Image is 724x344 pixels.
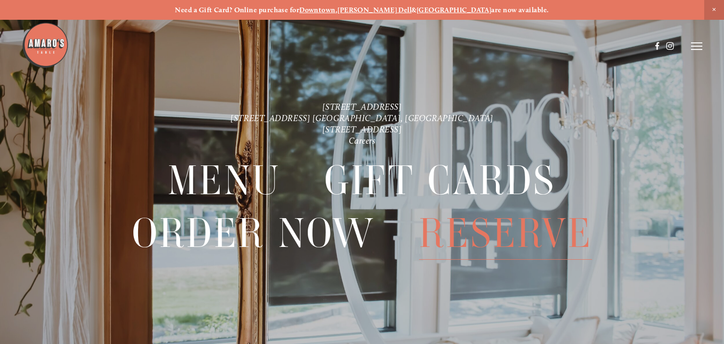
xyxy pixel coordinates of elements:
[175,6,299,14] strong: Need a Gift Card? Online purchase for
[168,154,280,206] a: Menu
[230,113,493,123] a: [STREET_ADDRESS] [GEOGRAPHIC_DATA], [GEOGRAPHIC_DATA]
[168,154,280,207] span: Menu
[132,207,376,260] span: Order Now
[324,154,556,207] span: Gift Cards
[411,6,416,14] strong: &
[419,207,592,259] a: Reserve
[336,6,337,14] strong: ,
[22,22,69,69] img: Amaro's Table
[417,6,492,14] a: [GEOGRAPHIC_DATA]
[132,207,376,259] a: Order Now
[299,6,336,14] a: Downtown
[322,124,402,135] a: [STREET_ADDRESS]
[419,207,592,260] span: Reserve
[349,136,376,146] a: Careers
[324,154,556,206] a: Gift Cards
[491,6,549,14] strong: are now available.
[322,102,402,112] a: [STREET_ADDRESS]
[337,6,411,14] a: [PERSON_NAME] Dell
